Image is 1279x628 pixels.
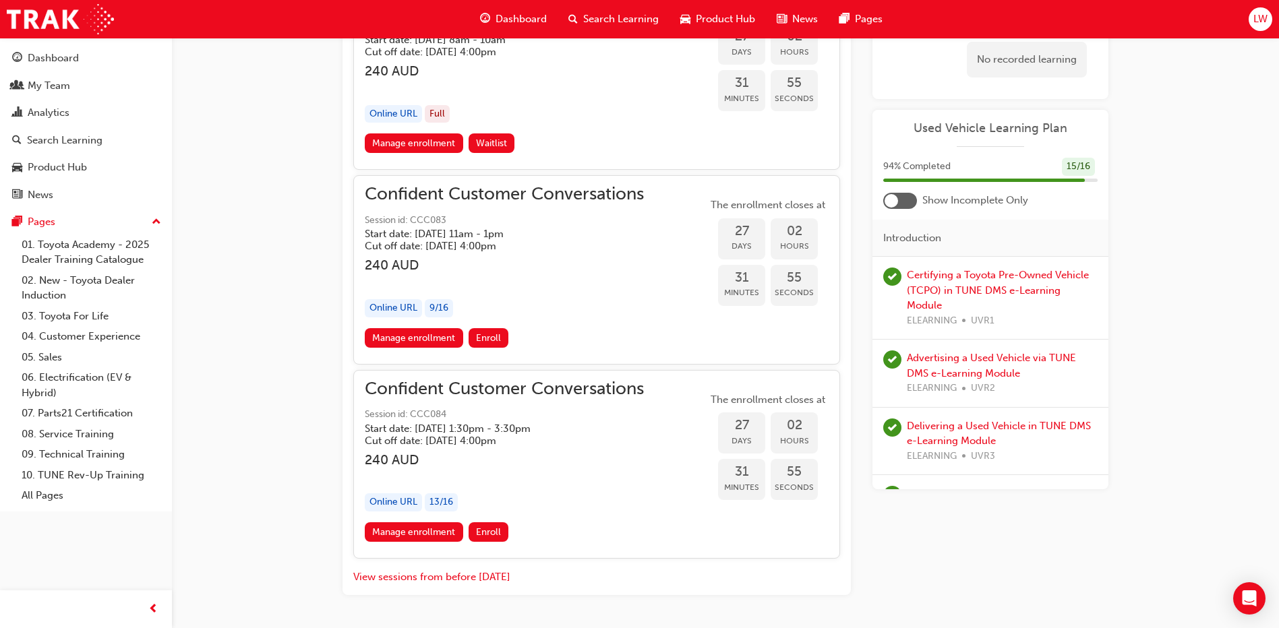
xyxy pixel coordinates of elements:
[5,210,167,234] button: Pages
[148,601,158,618] span: prev-icon
[476,332,501,344] span: Enroll
[16,270,167,306] a: 02. New - Toyota Dealer Induction
[365,46,622,58] h5: Cut off date: [DATE] 4:00pm
[365,522,463,542] a: Manage enrollment
[583,11,659,27] span: Search Learning
[365,452,644,468] h3: 240 AUD
[365,435,622,447] h5: Cut off date: [DATE] 4:00pm
[365,407,644,422] span: Session id: CCC084
[771,75,818,91] span: 55
[5,73,167,98] a: My Team
[7,4,114,34] img: Trak
[883,268,901,286] span: learningRecordVerb_PASS-icon
[12,80,22,92] span: people-icon
[792,11,818,27] span: News
[12,216,22,228] span: pages-icon
[16,326,167,347] a: 04. Customer Experience
[707,197,829,213] span: The enrollment closes at
[5,155,167,180] a: Product Hub
[365,187,829,352] button: Confident Customer ConversationsSession id: CCC083Start date: [DATE] 11am - 1pm Cut off date: [DA...
[718,480,765,495] span: Minutes
[469,5,558,33] a: guage-iconDashboard
[365,133,463,153] a: Manage enrollment
[707,392,829,408] span: The enrollment closes at
[365,381,644,397] span: Confident Customer Conversations
[12,107,22,119] span: chart-icon
[883,486,901,504] span: learningRecordVerb_COMPLETE-icon
[971,313,994,329] span: UVR1
[5,43,167,210] button: DashboardMy TeamAnalyticsSearch LearningProduct HubNews
[365,299,422,317] div: Online URL
[718,224,765,239] span: 27
[771,464,818,480] span: 55
[1062,158,1095,176] div: 15 / 16
[771,44,818,60] span: Hours
[718,464,765,480] span: 31
[680,11,690,28] span: car-icon
[28,187,53,203] div: News
[883,121,1098,136] a: Used Vehicle Learning Plan
[365,187,644,202] span: Confident Customer Conversations
[425,299,453,317] div: 9 / 16
[16,424,167,445] a: 08. Service Training
[718,75,765,91] span: 31
[476,137,507,149] span: Waitlist
[12,135,22,147] span: search-icon
[16,465,167,486] a: 10. TUNE Rev-Up Training
[365,381,829,547] button: Confident Customer ConversationsSession id: CCC084Start date: [DATE] 1:30pm - 3:30pm Cut off date...
[16,347,167,368] a: 05. Sales
[771,224,818,239] span: 02
[967,42,1087,77] div: No recorded learning
[365,422,622,435] h5: Start date: [DATE] 1:30pm - 3:30pm
[670,5,766,33] a: car-iconProduct Hub
[353,569,510,585] button: View sessions from before [DATE]
[971,449,995,464] span: UVR3
[1253,11,1268,27] span: LW
[718,285,765,301] span: Minutes
[28,51,79,66] div: Dashboard
[16,485,167,506] a: All Pages
[718,433,765,449] span: Days
[907,449,957,464] span: ELEARNING
[771,270,818,286] span: 55
[365,63,644,79] h3: 240 AUD
[28,78,70,94] div: My Team
[907,420,1091,447] a: Delivering a Used Vehicle in TUNE DMS e-Learning Module
[907,487,1066,515] a: Used Vehicle Lead Management e-Learning Module
[27,133,102,148] div: Search Learning
[28,214,55,230] div: Pages
[883,350,901,369] span: learningRecordVerb_PASS-icon
[771,91,818,106] span: Seconds
[771,480,818,495] span: Seconds
[971,381,995,396] span: UVR2
[480,11,490,28] span: guage-icon
[12,189,22,201] span: news-icon
[16,444,167,465] a: 09. Technical Training
[771,239,818,254] span: Hours
[883,159,951,175] span: 94 % Completed
[469,328,509,348] button: Enroll
[365,493,422,511] div: Online URL
[5,183,167,208] a: News
[152,214,161,231] span: up-icon
[28,105,69,121] div: Analytics
[922,193,1028,208] span: Show Incomplete Only
[907,381,957,396] span: ELEARNING
[558,5,670,33] a: search-iconSearch Learning
[365,328,463,348] a: Manage enrollment
[907,269,1089,311] a: Certifying a Toyota Pre-Owned Vehicle (TCPO) in TUNE DMS e-Learning Module
[16,306,167,327] a: 03. Toyota For Life
[365,228,622,240] h5: Start date: [DATE] 11am - 1pm
[16,234,167,270] a: 01. Toyota Academy - 2025 Dealer Training Catalogue
[883,418,901,437] span: learningRecordVerb_PASS-icon
[5,46,167,71] a: Dashboard
[718,91,765,106] span: Minutes
[365,34,622,46] h5: Start date: [DATE] 8am - 10am
[829,5,893,33] a: pages-iconPages
[766,5,829,33] a: news-iconNews
[718,270,765,286] span: 31
[16,367,167,403] a: 06. Electrification (EV & Hybrid)
[696,11,755,27] span: Product Hub
[365,105,422,123] div: Online URL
